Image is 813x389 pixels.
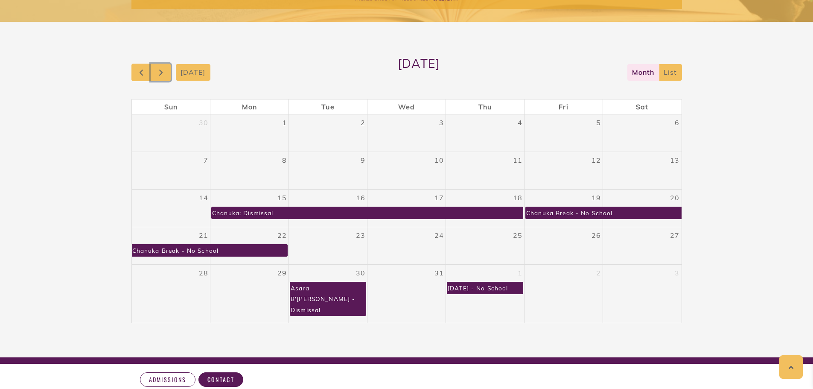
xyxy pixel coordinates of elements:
[603,189,682,227] td: December 20, 2025
[207,376,234,383] span: Contact
[149,376,186,383] span: Admissions
[289,114,367,152] td: December 2, 2025
[289,189,367,227] td: December 16, 2025
[359,114,367,131] a: December 2, 2025
[627,64,659,81] button: month
[367,264,446,323] td: December 31, 2025
[525,227,603,264] td: December 26, 2025
[525,207,682,219] a: Chanuka Break - No School
[525,264,603,323] td: January 2, 2026
[132,227,210,264] td: December 21, 2025
[289,152,367,189] td: December 9, 2025
[668,190,681,206] a: December 20, 2025
[276,265,288,281] a: December 29, 2025
[516,114,524,131] a: December 4, 2025
[594,265,603,281] a: January 2, 2026
[603,264,682,323] td: January 3, 2026
[210,264,289,323] td: December 29, 2025
[367,189,446,227] td: December 17, 2025
[433,152,446,168] a: December 10, 2025
[359,152,367,168] a: December 9, 2025
[525,189,603,227] td: December 19, 2025
[280,114,288,131] a: December 1, 2025
[668,152,681,168] a: December 13, 2025
[202,152,210,168] a: December 7, 2025
[276,227,288,243] a: December 22, 2025
[367,152,446,189] td: December 10, 2025
[446,114,525,152] td: December 4, 2025
[511,190,524,206] a: December 18, 2025
[132,152,210,189] td: December 7, 2025
[354,227,367,243] a: December 23, 2025
[557,99,570,114] a: Friday
[603,227,682,264] td: December 27, 2025
[132,264,210,323] td: December 28, 2025
[210,189,289,227] td: December 15, 2025
[447,282,523,294] a: [DATE] - No School
[289,264,367,323] td: December 30, 2025
[163,99,179,114] a: Sunday
[140,372,195,387] a: Admissions
[289,227,367,264] td: December 23, 2025
[132,114,210,152] td: November 30, 2025
[210,227,289,264] td: December 22, 2025
[446,264,525,323] td: January 1, 2026
[603,114,682,152] td: December 6, 2025
[132,189,210,227] td: December 14, 2025
[511,227,524,243] a: December 25, 2025
[211,207,523,219] a: Chanuka: Dismissal
[433,190,446,206] a: December 17, 2025
[446,152,525,189] td: December 11, 2025
[198,372,243,387] a: Contact
[511,152,524,168] a: December 11, 2025
[668,227,681,243] a: December 27, 2025
[603,152,682,189] td: December 13, 2025
[132,245,219,256] div: Chanuka Break - No School
[446,189,525,227] td: December 18, 2025
[197,227,210,243] a: December 21, 2025
[526,207,613,219] div: Chanuka Break - No School
[447,282,509,294] div: [DATE] - No School
[132,244,288,257] a: Chanuka Break - No School
[320,99,336,114] a: Tuesday
[367,114,446,152] td: December 3, 2025
[367,227,446,264] td: December 24, 2025
[210,114,289,152] td: December 1, 2025
[290,282,366,316] div: Asara B'[PERSON_NAME] - Dismissal
[673,114,681,131] a: December 6, 2025
[594,114,603,131] a: December 5, 2025
[590,190,603,206] a: December 19, 2025
[398,56,440,88] h2: [DATE]
[446,227,525,264] td: December 25, 2025
[276,190,288,206] a: December 15, 2025
[280,152,288,168] a: December 8, 2025
[673,265,681,281] a: January 3, 2026
[437,114,446,131] a: December 3, 2025
[590,227,603,243] a: December 26, 2025
[212,207,274,219] div: Chanuka: Dismissal
[525,152,603,189] td: December 12, 2025
[151,64,171,81] button: Next month
[590,152,603,168] a: December 12, 2025
[131,64,152,81] button: Previous month
[634,99,650,114] a: Saturday
[210,152,289,189] td: December 8, 2025
[197,265,210,281] a: December 28, 2025
[354,265,367,281] a: December 30, 2025
[197,114,210,131] a: November 30, 2025
[659,64,682,81] button: list
[477,99,493,114] a: Thursday
[197,190,210,206] a: December 14, 2025
[354,190,367,206] a: December 16, 2025
[433,265,446,281] a: December 31, 2025
[525,114,603,152] td: December 5, 2025
[396,99,417,114] a: Wednesday
[516,265,524,281] a: January 1, 2026
[240,99,259,114] a: Monday
[433,227,446,243] a: December 24, 2025
[290,282,366,316] a: Asara B'[PERSON_NAME] - Dismissal
[176,64,210,81] button: [DATE]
